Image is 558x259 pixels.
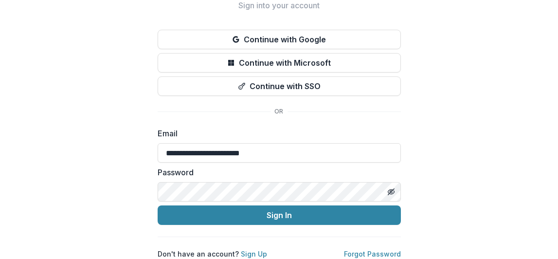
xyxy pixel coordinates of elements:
[158,30,401,49] button: Continue with Google
[158,53,401,73] button: Continue with Microsoft
[158,249,267,259] p: Don't have an account?
[158,166,395,178] label: Password
[158,1,401,10] h2: Sign into your account
[158,76,401,96] button: Continue with SSO
[383,184,399,200] button: Toggle password visibility
[158,128,395,139] label: Email
[344,250,401,258] a: Forgot Password
[241,250,267,258] a: Sign Up
[158,205,401,225] button: Sign In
